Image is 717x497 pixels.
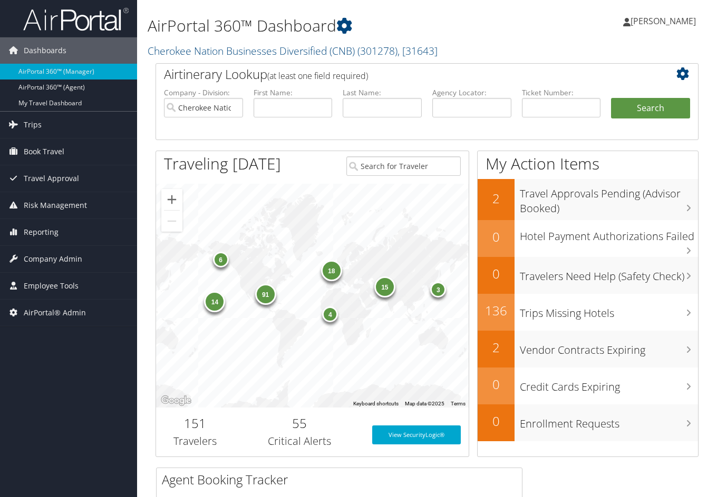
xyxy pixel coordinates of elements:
div: 15 [374,276,395,297]
h2: 2 [478,190,515,207]
span: Travel Approval [24,165,79,192]
div: 14 [205,291,226,312]
span: Employee Tools [24,273,79,299]
span: Risk Management [24,192,87,218]
h3: Travelers [164,434,226,449]
a: View SecurityLogic® [372,425,461,444]
div: 6 [213,252,229,267]
h2: 151 [164,414,226,432]
span: Book Travel [24,138,64,165]
a: [PERSON_NAME] [623,5,706,37]
button: Search [611,98,690,119]
span: Dashboards [24,37,66,64]
div: 18 [321,260,342,281]
div: 3 [431,281,447,297]
h3: Credit Cards Expiring [520,374,698,394]
h2: Airtinerary Lookup [164,65,645,83]
h2: 0 [478,375,515,393]
span: , [ 31643 ] [398,44,438,58]
span: Trips [24,112,42,138]
button: Zoom in [161,189,182,210]
a: 2Vendor Contracts Expiring [478,331,698,367]
h3: Enrollment Requests [520,411,698,431]
span: [PERSON_NAME] [631,15,696,27]
h1: AirPortal 360™ Dashboard [148,15,520,37]
span: Company Admin [24,246,82,272]
img: Google [159,394,193,407]
a: 0Travelers Need Help (Safety Check) [478,257,698,294]
a: Terms (opens in new tab) [451,401,466,406]
a: 0Hotel Payment Authorizations Failed [478,220,698,257]
input: Search for Traveler [346,156,461,176]
h2: 2 [478,339,515,356]
h3: Travelers Need Help (Safety Check) [520,264,698,284]
span: (at least one field required) [267,70,368,82]
h2: 0 [478,228,515,246]
a: Cherokee Nation Businesses Diversified (CNB) [148,44,438,58]
h2: 55 [242,414,356,432]
h3: Hotel Payment Authorizations Failed [520,224,698,244]
label: Company - Division: [164,87,243,98]
h3: Vendor Contracts Expiring [520,337,698,357]
h3: Critical Alerts [242,434,356,449]
h2: Agent Booking Tracker [162,471,522,489]
a: 0Credit Cards Expiring [478,367,698,404]
button: Zoom out [161,211,182,232]
span: Reporting [24,219,59,245]
a: 2Travel Approvals Pending (Advisor Booked) [478,179,698,220]
button: Keyboard shortcuts [353,400,399,407]
label: Agency Locator: [432,87,511,98]
h2: 0 [478,265,515,283]
h3: Trips Missing Hotels [520,301,698,321]
h3: Travel Approvals Pending (Advisor Booked) [520,181,698,216]
span: Map data ©2025 [405,401,444,406]
h1: My Action Items [478,153,698,175]
span: AirPortal® Admin [24,300,86,326]
div: 91 [255,284,276,305]
label: Last Name: [343,87,422,98]
a: 136Trips Missing Hotels [478,294,698,331]
img: airportal-logo.png [23,7,129,32]
label: Ticket Number: [522,87,601,98]
a: 0Enrollment Requests [478,404,698,441]
h2: 0 [478,412,515,430]
div: 4 [323,306,338,322]
label: First Name: [254,87,333,98]
h1: Traveling [DATE] [164,153,281,175]
h2: 136 [478,302,515,320]
span: ( 301278 ) [357,44,398,58]
a: Open this area in Google Maps (opens a new window) [159,394,193,407]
